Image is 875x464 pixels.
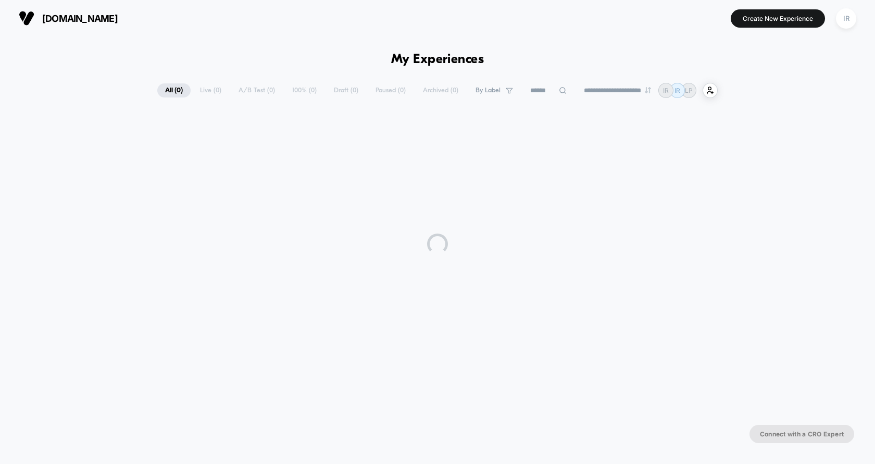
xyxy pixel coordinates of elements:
button: IR [833,8,859,29]
div: IR [836,8,856,29]
button: [DOMAIN_NAME] [16,10,121,27]
img: end [645,87,651,93]
p: IR [663,87,669,94]
button: Create New Experience [731,9,825,28]
h1: My Experiences [391,52,484,67]
span: [DOMAIN_NAME] [42,13,118,24]
img: Visually logo [19,10,34,26]
span: All ( 0 ) [157,83,191,97]
p: LP [685,87,693,94]
p: IR [674,87,680,94]
button: Connect with a CRO Expert [749,425,854,443]
span: By Label [476,87,501,94]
